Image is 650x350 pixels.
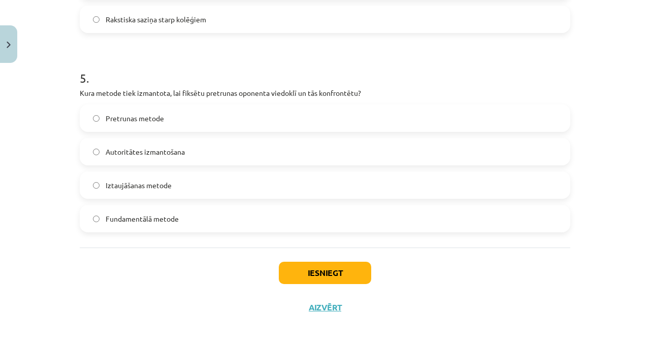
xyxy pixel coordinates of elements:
[279,262,371,284] button: Iesniegt
[93,182,100,189] input: Iztaujāšanas metode
[93,149,100,155] input: Autoritātes izmantošana
[93,115,100,122] input: Pretrunas metode
[106,113,164,124] span: Pretrunas metode
[106,180,172,191] span: Iztaujāšanas metode
[106,147,185,157] span: Autoritātes izmantošana
[306,302,344,312] button: Aizvērt
[80,53,570,85] h1: 5 .
[93,216,100,222] input: Fundamentālā metode
[7,42,11,48] img: icon-close-lesson-0947bae3869378f0d4975bcd49f059093ad1ed9edebbc8119c70593378902aed.svg
[80,88,570,98] p: Kura metode tiek izmantota, lai fiksētu pretrunas oponenta viedoklī un tās konfrontētu?
[93,16,100,23] input: Rakstiska saziņa starp kolēģiem
[106,214,179,224] span: Fundamentālā metode
[106,14,206,25] span: Rakstiska saziņa starp kolēģiem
